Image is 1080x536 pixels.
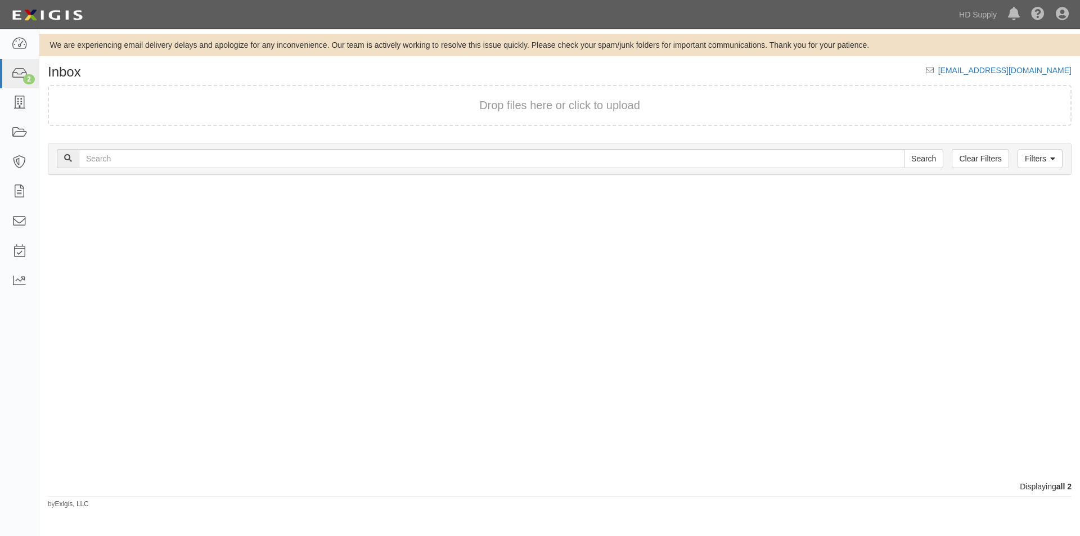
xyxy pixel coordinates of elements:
[952,149,1009,168] a: Clear Filters
[1056,482,1072,491] b: all 2
[1031,8,1045,21] i: Help Center - Complianz
[1018,149,1063,168] a: Filters
[938,66,1072,75] a: [EMAIL_ADDRESS][DOMAIN_NAME]
[39,39,1080,51] div: We are experiencing email delivery delays and apologize for any inconvenience. Our team is active...
[23,74,35,84] div: 2
[904,149,943,168] input: Search
[953,3,1002,26] a: HD Supply
[48,65,81,79] h1: Inbox
[479,97,640,114] button: Drop files here or click to upload
[48,499,89,509] small: by
[8,5,86,25] img: logo-5460c22ac91f19d4615b14bd174203de0afe785f0fc80cf4dbbc73dc1793850b.png
[55,500,89,508] a: Exigis, LLC
[79,149,904,168] input: Search
[39,481,1080,492] div: Displaying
